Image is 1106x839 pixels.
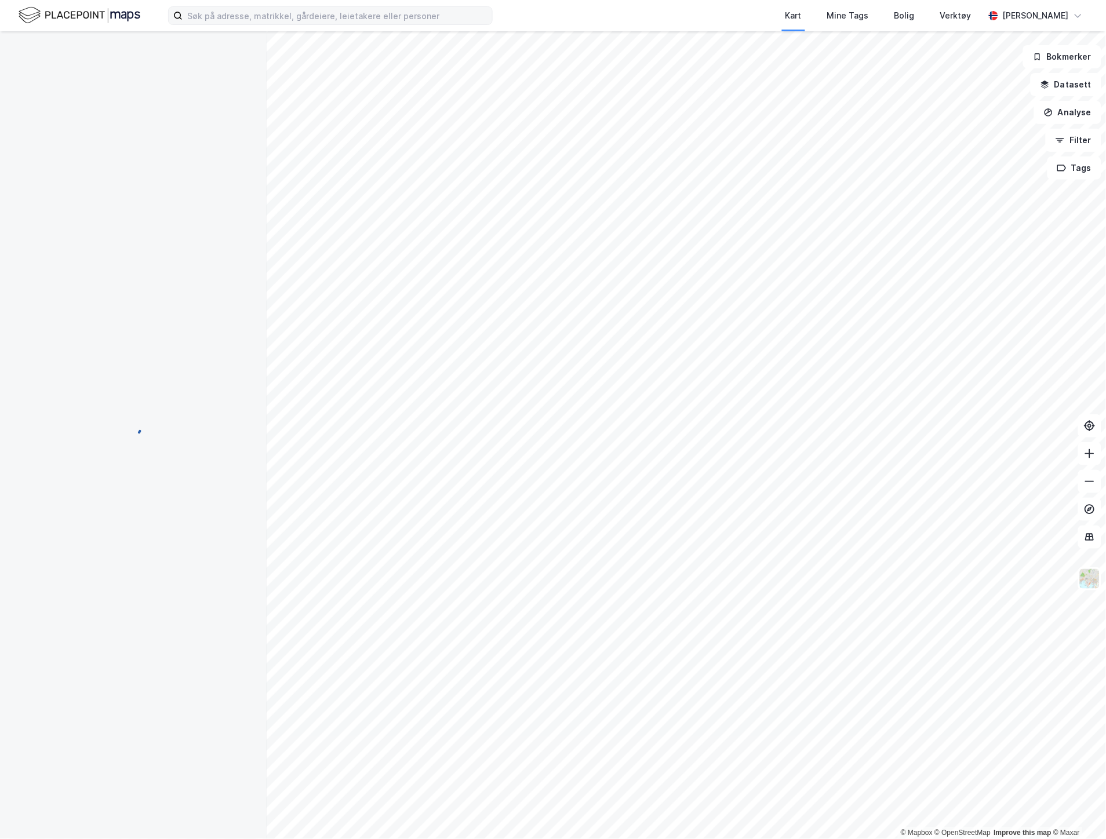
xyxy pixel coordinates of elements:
[1048,783,1106,839] iframe: Chat Widget
[935,829,991,837] a: OpenStreetMap
[994,829,1052,837] a: Improve this map
[894,9,915,23] div: Bolig
[19,5,140,25] img: logo.f888ab2527a4732fd821a326f86c7f29.svg
[1034,101,1101,124] button: Analyse
[1046,129,1101,152] button: Filter
[827,9,869,23] div: Mine Tags
[1023,45,1101,68] button: Bokmerker
[901,829,933,837] a: Mapbox
[183,7,492,24] input: Søk på adresse, matrikkel, gårdeiere, leietakere eller personer
[785,9,802,23] div: Kart
[1079,568,1101,590] img: Z
[1047,156,1101,180] button: Tags
[1031,73,1101,96] button: Datasett
[1003,9,1069,23] div: [PERSON_NAME]
[124,419,143,437] img: spinner.a6d8c91a73a9ac5275cf975e30b51cfb.svg
[940,9,972,23] div: Verktøy
[1048,783,1106,839] div: Kontrollprogram for chat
